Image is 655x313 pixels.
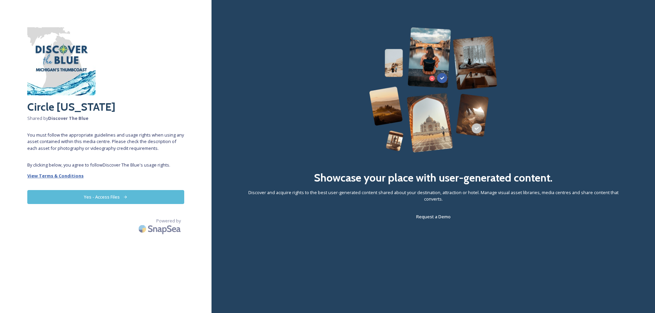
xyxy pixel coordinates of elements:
[27,172,184,180] a: View Terms & Conditions
[416,213,451,221] a: Request a Demo
[27,190,184,204] button: Yes - Access Files
[27,27,96,95] img: 1710423113617.jpeg
[27,132,184,152] span: You must follow the appropriate guidelines and usage rights when using any asset contained within...
[27,173,84,179] strong: View Terms & Conditions
[48,115,88,121] strong: Discover The Blue
[156,218,181,224] span: Powered by
[27,162,184,168] span: By clicking below, you agree to follow Discover The Blue 's usage rights.
[239,189,628,202] span: Discover and acquire rights to the best user-generated content shared about your destination, att...
[314,170,553,186] h2: Showcase your place with user-generated content.
[416,214,451,220] span: Request a Demo
[27,115,184,122] span: Shared by
[369,27,497,153] img: 63b42ca75bacad526042e722_Group%20154-p-800.png
[27,99,184,115] h2: Circle [US_STATE]
[136,221,184,237] img: SnapSea Logo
